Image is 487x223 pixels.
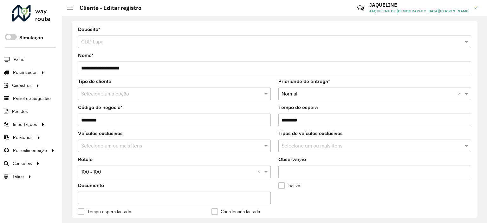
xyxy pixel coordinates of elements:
[278,130,343,137] label: Tipos de veículos exclusivos
[278,104,318,111] label: Tempo de espera
[78,130,123,137] label: Veículos exclusivos
[13,69,37,76] span: Roteirizador
[211,208,260,215] label: Coordenada lacrada
[369,8,470,14] span: JAQUELINE DE [DEMOGRAPHIC_DATA][PERSON_NAME]
[278,78,330,85] label: Prioridade de entrega
[78,78,111,85] label: Tipo de cliente
[458,90,463,98] span: Clear all
[73,4,141,11] h2: Cliente - Editar registro
[13,134,33,141] span: Relatórios
[78,52,94,59] label: Nome
[19,34,43,42] label: Simulação
[257,168,263,176] span: Clear all
[78,156,93,163] label: Rótulo
[278,182,300,189] label: Inativo
[78,104,122,111] label: Código de negócio
[14,56,25,63] span: Painel
[354,1,367,15] a: Contato Rápido
[369,2,470,8] h3: JAQUELINE
[78,208,131,215] label: Tempo espera lacrado
[13,160,32,167] span: Consultas
[78,26,100,33] label: Depósito
[12,173,24,180] span: Tático
[13,147,47,154] span: Retroalimentação
[13,95,51,102] span: Painel de Sugestão
[278,156,306,163] label: Observação
[12,82,32,89] span: Cadastros
[12,108,28,115] span: Pedidos
[78,182,104,189] label: Documento
[13,121,37,128] span: Importações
